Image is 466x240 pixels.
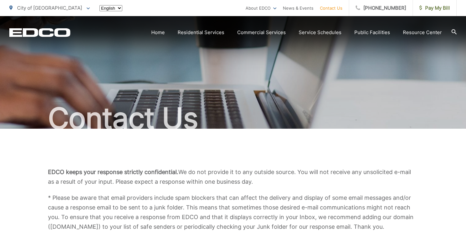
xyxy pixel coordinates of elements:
[237,29,286,36] a: Commercial Services
[178,29,224,36] a: Residential Services
[320,4,342,12] a: Contact Us
[283,4,313,12] a: News & Events
[48,167,418,187] p: We do not provide it to any outside source. You will not receive any unsolicited e-mail as a resu...
[354,29,390,36] a: Public Facilities
[246,4,276,12] a: About EDCO
[9,28,70,37] a: EDCD logo. Return to the homepage.
[151,29,165,36] a: Home
[9,102,457,134] h1: Contact Us
[419,4,450,12] span: Pay My Bill
[48,193,418,232] p: * Please be aware that email providers include spam blockers that can affect the delivery and dis...
[403,29,442,36] a: Resource Center
[17,5,82,11] span: City of [GEOGRAPHIC_DATA]
[99,5,122,11] select: Select a language
[299,29,341,36] a: Service Schedules
[48,169,178,175] b: EDCO keeps your response strictly confidential.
